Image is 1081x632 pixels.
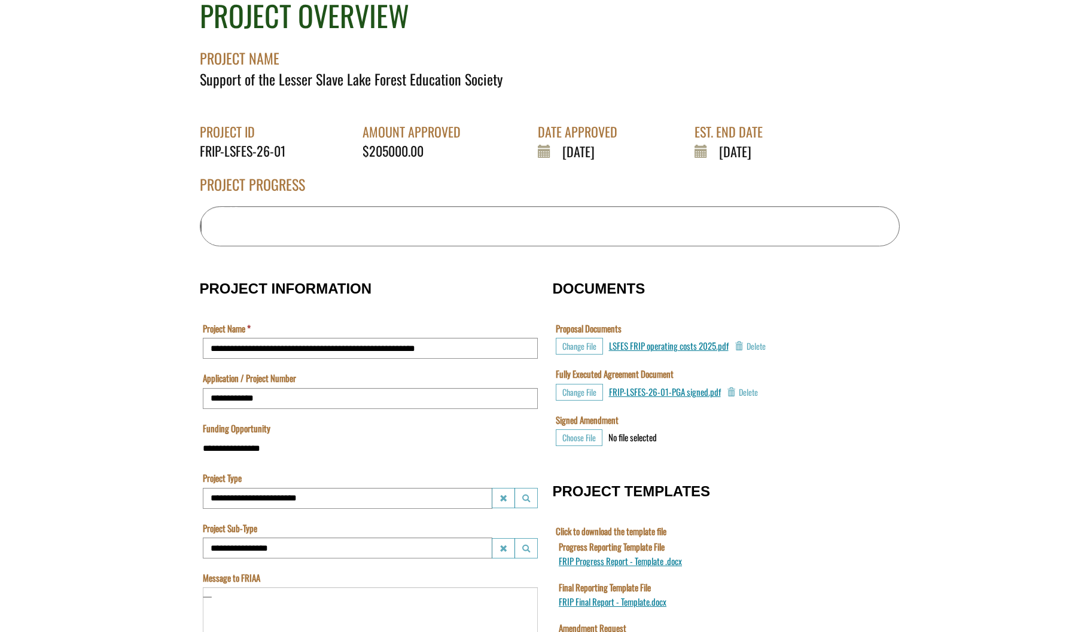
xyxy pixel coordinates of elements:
a: FRIP Progress Report - Template .docx [3,14,126,27]
div: Support of the Lesser Slave Lake Forest Education Society [200,69,900,89]
h3: DOCUMENTS [553,281,882,297]
div: EST. END DATE [695,123,772,141]
button: Project Type Clear lookup field [492,488,515,508]
button: Project Type Launch lookup modal [514,488,538,508]
div: PROJECT NAME [200,36,900,69]
label: Application / Project Number [203,372,296,384]
div: PROJECT ID [200,123,294,141]
div: AMOUNT APPROVED [363,123,470,141]
div: 0% Completed - 0 of 5 Milestones Complete [200,207,202,246]
fieldset: DOCUMENTS [553,268,882,459]
a: FRIP-LSFES-26-01-PGA signed.pdf [609,385,721,398]
a: FRIP Final Report - Template.docx [3,54,111,68]
a: LSFES FRIP operating costs 2025.pdf [609,339,729,352]
div: PROJECT PROGRESS [200,174,900,206]
button: Project Sub-Type Launch lookup modal [514,538,538,558]
label: Project Sub-Type [203,522,257,535]
button: Choose File for Proposal Documents [556,338,603,355]
label: Project Type [203,472,242,484]
button: Delete [735,338,766,355]
label: Final Reporting Template File [3,41,95,53]
div: No file selected [608,431,657,444]
div: [DATE] [538,142,626,161]
input: Project Name [203,338,538,359]
input: Project Sub-Type [203,538,492,558]
button: Choose File for Signed Amendment [556,429,602,446]
label: Message to FRIAA [203,572,260,584]
input: Funding Opportunity [203,438,538,459]
label: Project Name [203,322,251,335]
div: DATE APPROVED [538,123,626,141]
button: Choose File for Fully Executed Agreement Document [556,384,603,401]
label: Proposal Documents [556,322,622,335]
button: Delete [727,384,758,401]
button: Project Sub-Type Clear lookup field [492,538,515,558]
div: --- [3,96,12,108]
label: Click to download the template file [556,525,666,538]
label: Signed Amendment [556,414,619,426]
div: FRIP-LSFES-26-01 [200,142,294,160]
h3: PROJECT TEMPLATES [553,484,882,499]
div: [DATE] [695,142,772,161]
h3: PROJECT INFORMATION [200,281,541,297]
label: Funding Opportunity [203,422,270,435]
label: File field for users to download amendment request template [3,81,71,94]
input: Project Type [203,488,492,509]
div: $205000.00 [363,142,470,160]
label: Fully Executed Agreement Document [556,368,674,380]
div: — [203,590,212,602]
